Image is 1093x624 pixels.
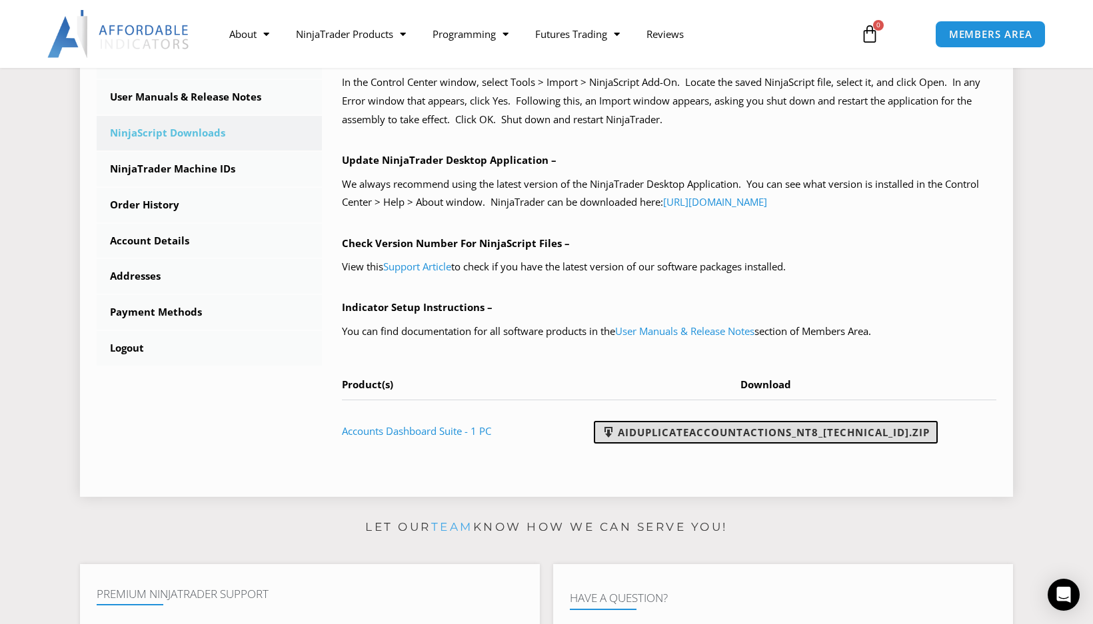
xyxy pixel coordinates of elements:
p: In the Control Center window, select Tools > Import > NinjaScript Add-On. Locate the saved NinjaS... [342,73,997,129]
span: Download [740,378,791,391]
h4: Premium NinjaTrader Support [97,587,523,601]
span: Product(s) [342,378,393,391]
a: Support Article [383,260,451,273]
a: Futures Trading [522,19,633,49]
span: MEMBERS AREA [949,29,1032,39]
a: Logout [97,331,322,366]
a: NinjaTrader Machine IDs [97,152,322,186]
a: AIDuplicateAccountActions_NT8_[TECHNICAL_ID].zip [594,421,938,444]
a: MEMBERS AREA [935,21,1046,48]
p: We always recommend using the latest version of the NinjaTrader Desktop Application. You can see ... [342,175,997,212]
a: Payment Methods [97,295,322,330]
span: 0 [873,20,884,31]
b: Indicator Setup Instructions – [342,300,493,314]
a: Account Details [97,224,322,258]
p: You can find documentation for all software products in the section of Members Area. [342,322,997,341]
b: Check Version Number For NinjaScript Files – [342,236,570,250]
nav: Menu [216,19,845,49]
p: View this to check if you have the latest version of our software packages installed. [342,258,997,276]
p: Let our know how we can serve you! [80,517,1013,538]
b: Update NinjaTrader Desktop Application – [342,153,556,166]
a: NinjaScript Downloads [97,116,322,151]
div: Open Intercom Messenger [1048,579,1080,611]
a: User Manuals & Release Notes [97,80,322,115]
a: 0 [840,15,899,53]
img: LogoAI | Affordable Indicators – NinjaTrader [47,10,191,58]
a: User Manuals & Release Notes [615,324,754,338]
a: NinjaTrader Products [283,19,419,49]
a: [URL][DOMAIN_NAME] [663,195,767,208]
h4: Have A Question? [570,591,996,605]
a: Addresses [97,259,322,294]
a: Accounts Dashboard Suite - 1 PC [342,424,491,438]
a: team [431,520,473,533]
a: Programming [419,19,522,49]
a: Order History [97,188,322,222]
nav: Account pages [97,44,322,366]
a: About [216,19,283,49]
a: Reviews [633,19,697,49]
